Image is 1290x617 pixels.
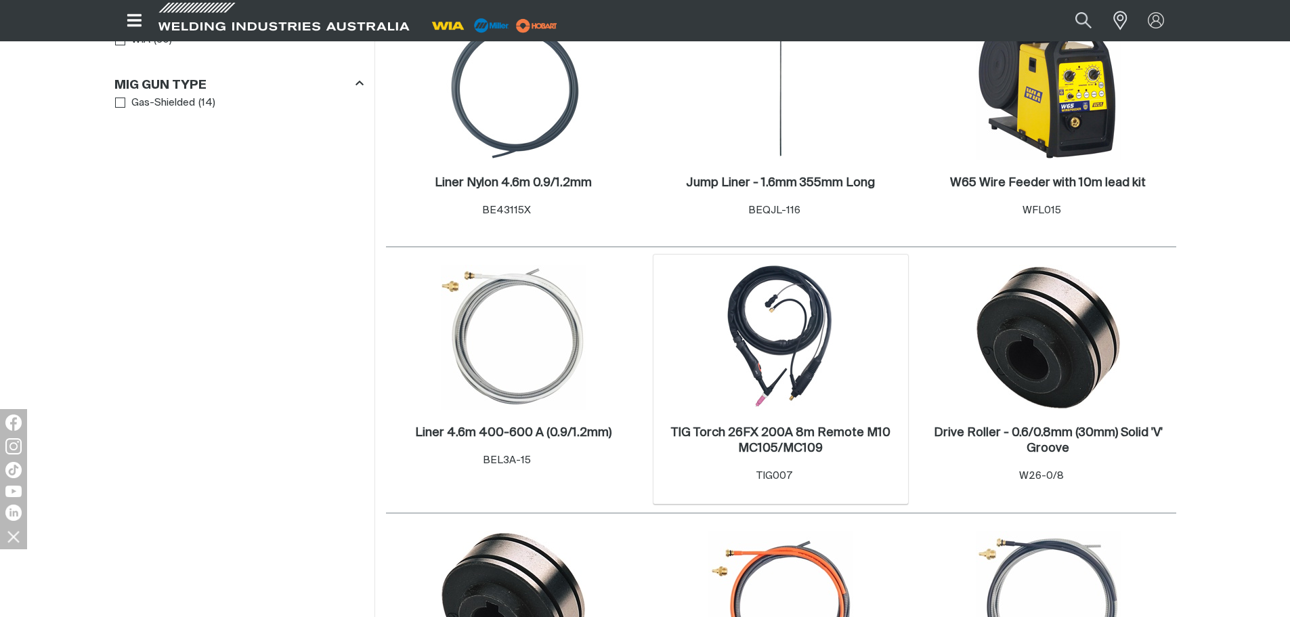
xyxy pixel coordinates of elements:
[512,16,561,36] img: miller
[512,20,561,30] a: miller
[950,175,1146,191] a: W65 Wire Feeder with 10m lead kit
[5,505,22,521] img: LinkedIn
[708,15,853,160] img: Jump Liner - 1.6mm 355mm Long
[435,175,592,191] a: Liner Nylon 4.6m 0.9/1.2mm
[748,205,800,215] span: BEQJL-116
[660,425,902,456] a: TIG Torch 26FX 200A 8m Remote M10 MC105/MC109
[976,265,1121,410] img: Drive Roller - 0.6/0.8mm (30mm) Solid 'V' Groove
[441,15,586,160] img: Liner Nylon 4.6m 0.9/1.2mm
[435,177,592,189] h2: Liner Nylon 4.6m 0.9/1.2mm
[114,75,364,93] div: MIG Gun Type
[115,94,196,112] a: Gas-Shielded
[1019,471,1064,481] span: W26-0/8
[5,438,22,454] img: Instagram
[976,15,1121,160] img: W65 Wire Feeder with 10m lead kit
[482,205,531,215] span: BE43115X
[5,414,22,431] img: Facebook
[415,427,611,439] h2: Liner 4.6m 400-600 A (0.9/1.2mm)
[1043,5,1106,36] input: Product name or item number...
[671,427,890,454] h2: TIG Torch 26FX 200A 8m Remote M10 MC105/MC109
[5,462,22,478] img: TikTok
[756,471,792,481] span: TIG007
[198,95,215,111] span: ( 14 )
[950,177,1146,189] h2: W65 Wire Feeder with 10m lead kit
[131,95,195,111] span: Gas-Shielded
[5,486,22,497] img: YouTube
[441,265,586,410] img: Liner 4.6m 400-600 A (0.9/1.2mm)
[928,425,1169,456] a: Drive Roller - 0.6/0.8mm (30mm) Solid 'V' Groove
[483,455,531,465] span: BEL3A-15
[2,525,25,548] img: hide socials
[686,177,875,189] h2: Jump Liner - 1.6mm 355mm Long
[415,425,611,441] a: Liner 4.6m 400-600 A (0.9/1.2mm)
[1060,5,1106,36] button: Search products
[686,175,875,191] a: Jump Liner - 1.6mm 355mm Long
[708,265,853,410] img: TIG Torch 26FX 200A 8m Remote M10 MC105/MC109
[1023,205,1061,215] span: WFL015
[934,427,1163,454] h2: Drive Roller - 0.6/0.8mm (30mm) Solid 'V' Groove
[114,78,207,93] h3: MIG Gun Type
[115,94,363,112] ul: MIG Gun Type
